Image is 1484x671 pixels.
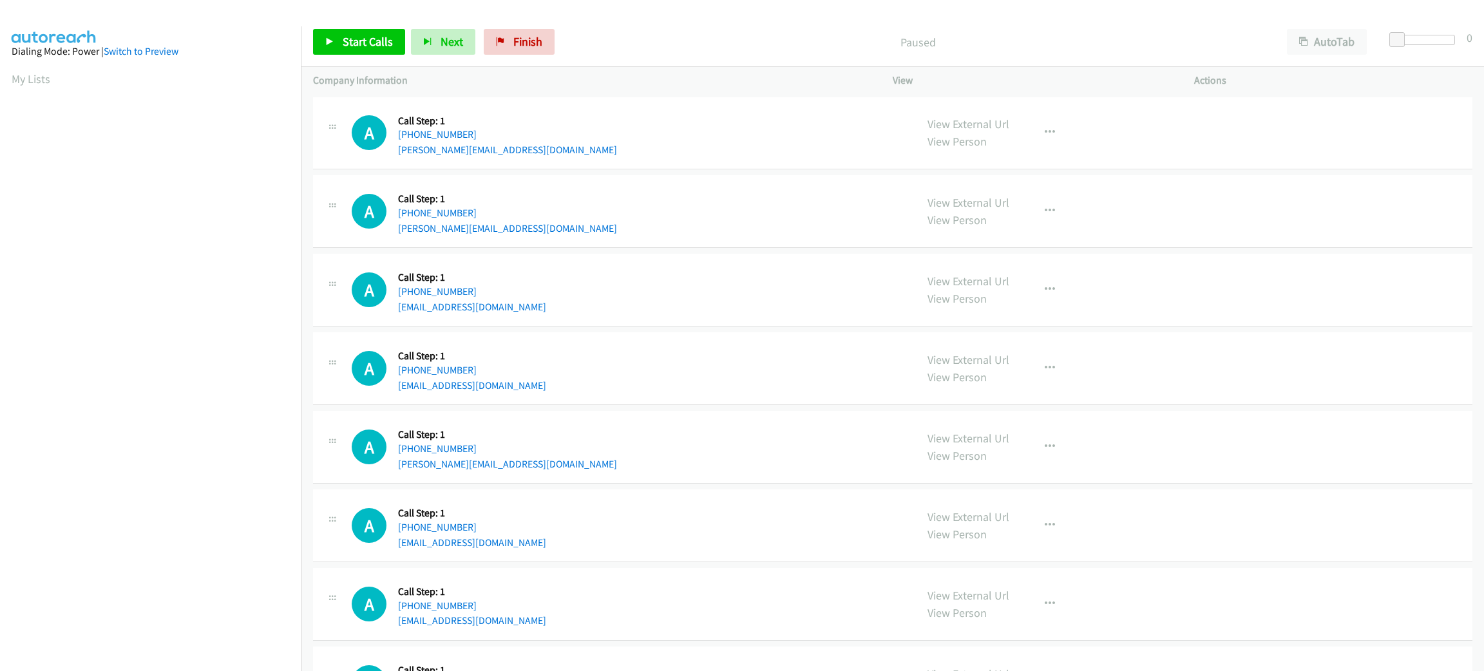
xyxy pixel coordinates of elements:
[398,350,546,363] h5: Call Step: 1
[398,193,617,205] h5: Call Step: 1
[927,352,1009,367] a: View External Url
[352,508,386,543] h1: A
[1396,35,1455,45] div: Delay between calls (in seconds)
[1467,29,1472,46] div: 0
[927,117,1009,131] a: View External Url
[352,272,386,307] h1: A
[352,272,386,307] div: The call is yet to be attempted
[398,585,546,598] h5: Call Step: 1
[927,509,1009,524] a: View External Url
[398,207,477,219] a: [PHONE_NUMBER]
[927,213,987,227] a: View Person
[398,115,617,128] h5: Call Step: 1
[927,527,987,542] a: View Person
[104,45,178,57] a: Switch to Preview
[398,507,546,520] h5: Call Step: 1
[398,428,617,441] h5: Call Step: 1
[352,351,386,386] h1: A
[352,194,386,229] h1: A
[927,291,987,306] a: View Person
[398,379,546,392] a: [EMAIL_ADDRESS][DOMAIN_NAME]
[398,600,477,612] a: [PHONE_NUMBER]
[572,33,1264,51] p: Paused
[927,605,987,620] a: View Person
[343,34,393,49] span: Start Calls
[484,29,555,55] a: Finish
[1194,73,1472,88] p: Actions
[927,448,987,463] a: View Person
[398,144,617,156] a: [PERSON_NAME][EMAIL_ADDRESS][DOMAIN_NAME]
[513,34,542,49] span: Finish
[398,222,617,234] a: [PERSON_NAME][EMAIL_ADDRESS][DOMAIN_NAME]
[398,271,546,284] h5: Call Step: 1
[352,508,386,543] div: The call is yet to be attempted
[12,44,290,59] div: Dialing Mode: Power |
[398,301,546,313] a: [EMAIL_ADDRESS][DOMAIN_NAME]
[927,431,1009,446] a: View External Url
[313,29,405,55] a: Start Calls
[352,587,386,621] div: The call is yet to be attempted
[398,128,477,140] a: [PHONE_NUMBER]
[352,430,386,464] h1: A
[352,194,386,229] div: The call is yet to be attempted
[927,370,987,384] a: View Person
[441,34,463,49] span: Next
[352,351,386,386] div: The call is yet to be attempted
[1287,29,1367,55] button: AutoTab
[352,115,386,150] div: The call is yet to be attempted
[12,71,50,86] a: My Lists
[352,587,386,621] h1: A
[398,442,477,455] a: [PHONE_NUMBER]
[927,134,987,149] a: View Person
[411,29,475,55] button: Next
[398,521,477,533] a: [PHONE_NUMBER]
[927,274,1009,288] a: View External Url
[893,73,1171,88] p: View
[398,285,477,298] a: [PHONE_NUMBER]
[398,364,477,376] a: [PHONE_NUMBER]
[352,430,386,464] div: The call is yet to be attempted
[398,614,546,627] a: [EMAIL_ADDRESS][DOMAIN_NAME]
[398,536,546,549] a: [EMAIL_ADDRESS][DOMAIN_NAME]
[927,588,1009,603] a: View External Url
[927,195,1009,210] a: View External Url
[313,73,870,88] p: Company Information
[352,115,386,150] h1: A
[398,458,617,470] a: [PERSON_NAME][EMAIL_ADDRESS][DOMAIN_NAME]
